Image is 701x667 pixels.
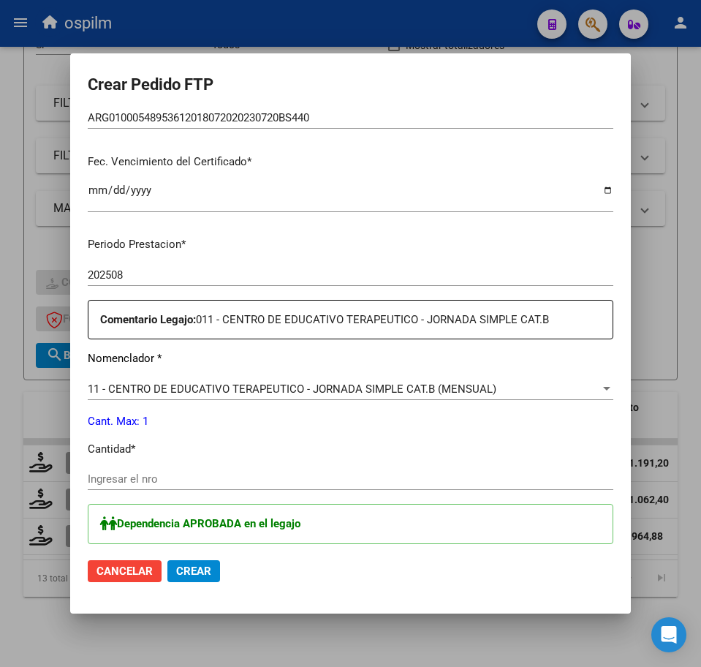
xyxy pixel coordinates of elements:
p: Nomenclador * [88,350,613,367]
h2: Crear Pedido FTP [88,71,613,99]
p: 011 - CENTRO DE EDUCATIVO TERAPEUTICO - JORNADA SIMPLE CAT.B [100,312,613,328]
p: Fec. Vencimiento del Certificado [88,154,613,170]
div: Open Intercom Messenger [651,617,686,652]
span: Cancelar [96,565,153,578]
strong: Comentario Legajo: [100,313,196,326]
p: Cant. Max: 1 [88,413,613,430]
button: Cancelar [88,560,162,582]
strong: Dependencia APROBADA en el legajo [117,517,300,530]
span: 11 - CENTRO DE EDUCATIVO TERAPEUTICO - JORNADA SIMPLE CAT.B (MENSUAL) [88,383,496,396]
p: Periodo Prestacion [88,236,613,253]
span: Crear [176,565,211,578]
p: Cantidad [88,441,613,458]
button: Crear [167,560,220,582]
